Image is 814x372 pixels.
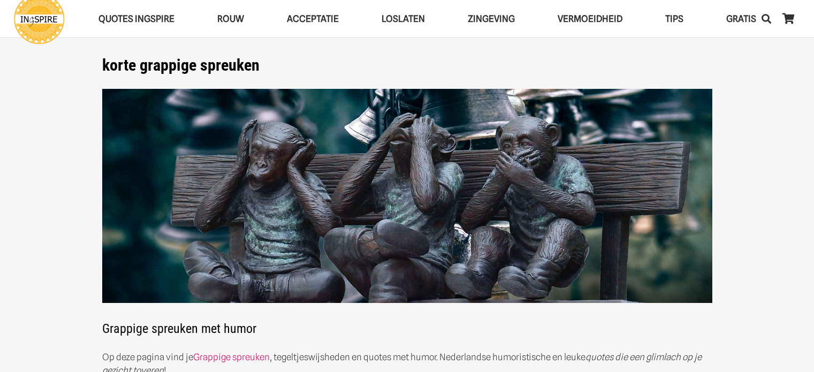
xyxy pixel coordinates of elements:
[382,13,425,24] span: Loslaten
[726,13,756,24] span: GRATIS
[446,5,536,33] a: ZingevingZingeving Menu
[558,13,622,24] span: VERMOEIDHEID
[265,5,360,33] a: AcceptatieAcceptatie Menu
[644,5,705,33] a: TIPSTIPS Menu
[705,5,778,33] a: GRATISGRATIS Menu
[98,13,174,24] span: QUOTES INGSPIRE
[756,5,777,32] a: Zoeken
[536,5,644,33] a: VERMOEIDHEIDVERMOEIDHEID Menu
[217,13,244,24] span: ROUW
[77,5,196,33] a: QUOTES INGSPIREQUOTES INGSPIRE Menu
[102,89,712,303] img: Grappige spreuken en quotes met humor op ingspire
[193,352,270,362] a: Grappige spreuken
[102,56,712,75] h1: korte grappige spreuken
[287,13,339,24] span: Acceptatie
[665,13,683,24] span: TIPS
[360,5,446,33] a: LoslatenLoslaten Menu
[196,5,265,33] a: ROUWROUW Menu
[468,13,515,24] span: Zingeving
